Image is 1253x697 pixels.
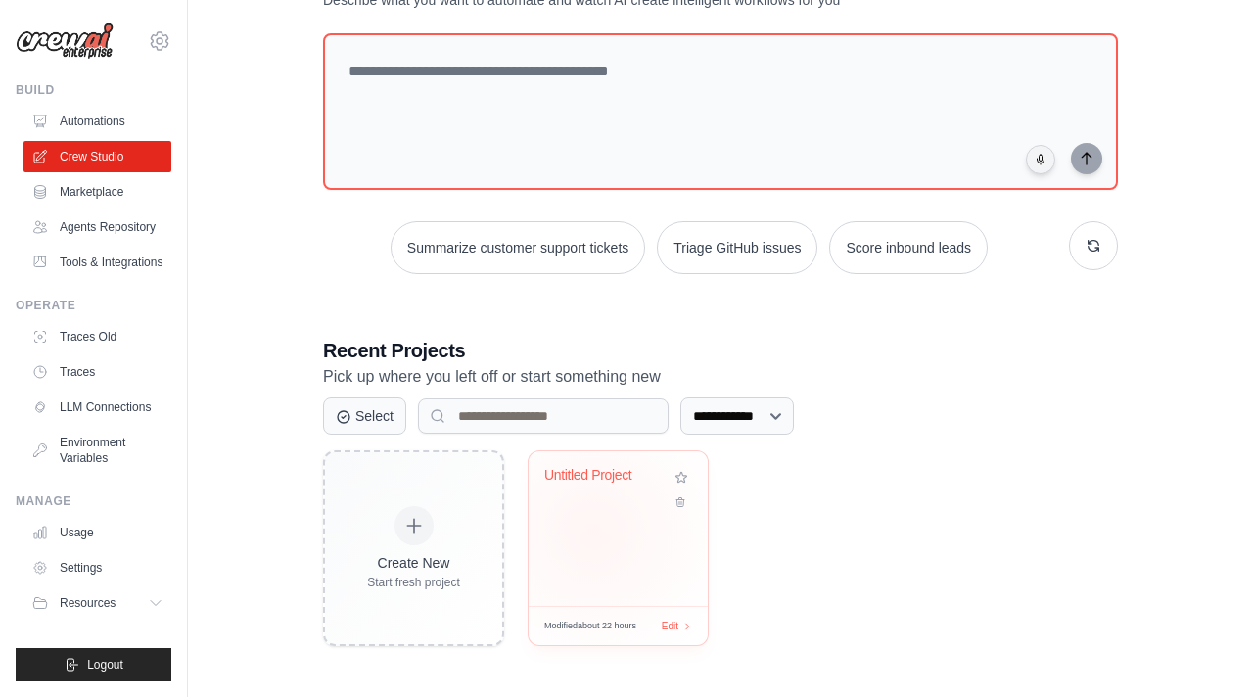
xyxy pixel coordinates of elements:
[657,221,817,274] button: Triage GitHub issues
[16,23,114,60] img: Logo
[23,587,171,619] button: Resources
[323,337,1118,364] h3: Recent Projects
[323,397,406,435] button: Select
[323,364,1118,390] p: Pick up where you left off or start something new
[367,575,460,590] div: Start fresh project
[16,298,171,313] div: Operate
[1155,603,1253,697] iframe: Chat Widget
[1069,221,1118,270] button: Get new suggestions
[367,553,460,573] div: Create New
[23,356,171,388] a: Traces
[60,595,116,611] span: Resources
[23,321,171,352] a: Traces Old
[391,221,645,274] button: Summarize customer support tickets
[23,427,171,474] a: Environment Variables
[829,221,988,274] button: Score inbound leads
[23,247,171,278] a: Tools & Integrations
[23,106,171,137] a: Automations
[662,619,678,633] span: Edit
[1155,603,1253,697] div: 채팅 위젯
[23,392,171,423] a: LLM Connections
[1026,145,1055,174] button: Click to speak your automation idea
[87,657,123,673] span: Logout
[23,211,171,243] a: Agents Repository
[23,141,171,172] a: Crew Studio
[544,620,636,633] span: Modified about 22 hours
[23,517,171,548] a: Usage
[16,82,171,98] div: Build
[671,467,692,488] button: Add to favorites
[671,492,692,512] button: Delete project
[16,648,171,681] button: Logout
[544,467,663,485] div: Untitled Project
[23,552,171,583] a: Settings
[16,493,171,509] div: Manage
[23,176,171,208] a: Marketplace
